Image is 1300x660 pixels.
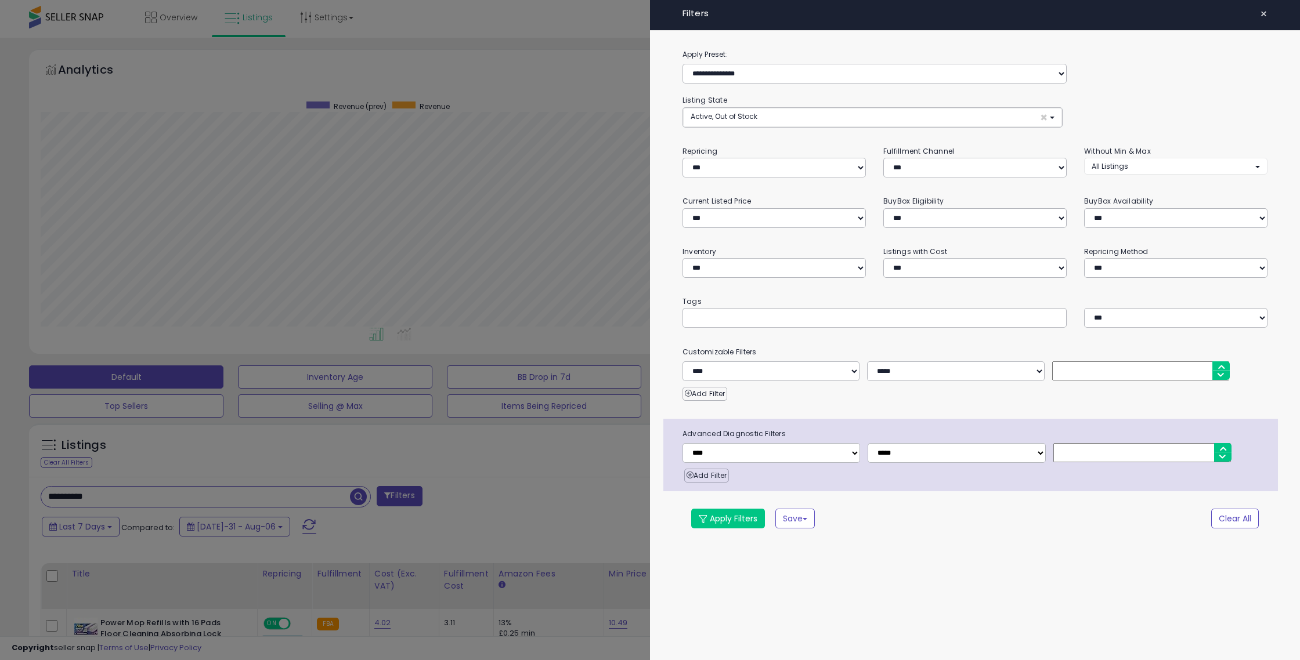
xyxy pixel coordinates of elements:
small: BuyBox Availability [1084,196,1153,206]
span: × [1260,6,1267,22]
span: Active, Out of Stock [691,111,757,121]
span: Advanced Diagnostic Filters [674,427,1278,440]
h4: Filters [682,9,1267,19]
small: Customizable Filters [674,346,1276,358]
small: Listing State [682,95,727,105]
button: Apply Filters [691,509,765,528]
span: × [1040,111,1048,124]
small: Fulfillment Channel [883,146,954,156]
button: All Listings [1084,158,1267,175]
small: Without Min & Max [1084,146,1151,156]
small: Repricing [682,146,717,156]
small: Inventory [682,246,716,256]
label: Apply Preset: [674,48,1276,61]
button: × [1255,6,1272,22]
button: Clear All [1211,509,1259,528]
small: Listings with Cost [883,246,947,256]
button: Add Filter [684,469,729,483]
button: Save [775,509,815,528]
span: All Listings [1092,161,1128,171]
small: Current Listed Price [682,196,751,206]
small: BuyBox Eligibility [883,196,944,206]
small: Tags [674,295,1276,308]
button: Active, Out of Stock × [683,108,1062,127]
button: Add Filter [682,387,727,401]
small: Repricing Method [1084,246,1149,256]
